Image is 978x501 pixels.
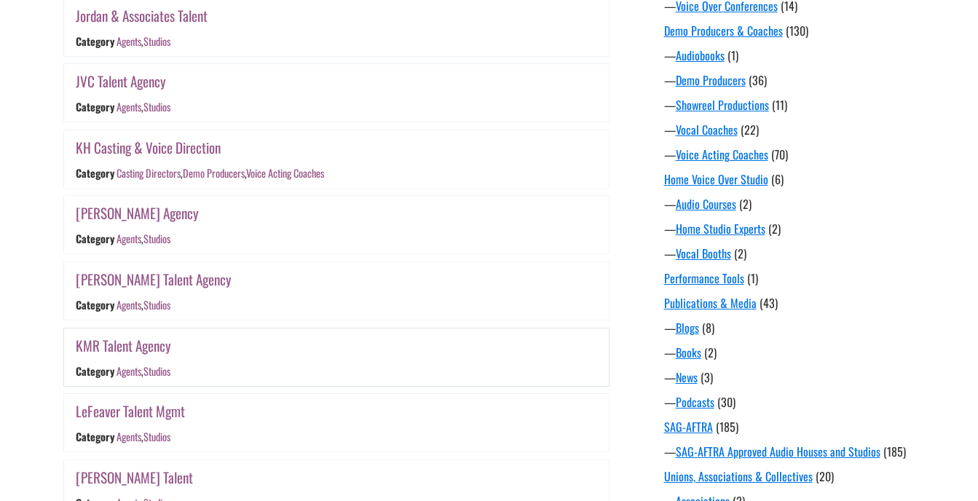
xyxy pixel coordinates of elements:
[676,319,699,336] a: Blogs
[76,363,114,379] div: Category
[116,99,141,114] a: Agents
[76,33,114,49] div: Category
[704,344,717,361] span: (2)
[727,47,738,64] span: (1)
[664,195,926,213] div: —
[664,22,783,39] a: Demo Producers & Coaches
[664,96,926,114] div: —
[116,363,170,379] div: ,
[739,195,752,213] span: (2)
[182,165,244,181] a: Demo Producers
[883,443,906,460] span: (185)
[734,245,746,262] span: (2)
[702,319,714,336] span: (8)
[143,430,170,445] a: Studios
[116,33,170,49] div: ,
[664,220,926,237] div: —
[116,297,170,312] div: ,
[245,165,323,181] a: Voice Acting Coaches
[664,245,926,262] div: —
[664,468,813,485] a: Unions, Associations & Collectives
[76,5,208,26] a: Jordan & Associates Talent
[664,170,768,188] a: Home Voice Over Studio
[816,468,834,485] span: (20)
[76,71,166,92] a: JVC Talent Agency
[771,146,788,163] span: (70)
[76,99,114,114] div: Category
[116,430,141,445] a: Agents
[664,269,744,287] a: Performance Tools
[676,220,765,237] a: Home Studio Experts
[143,297,170,312] a: Studios
[143,33,170,49] a: Studios
[741,121,759,138] span: (22)
[76,232,114,247] div: Category
[76,137,221,158] a: KH Casting & Voice Direction
[664,344,926,361] div: —
[116,232,141,247] a: Agents
[664,368,926,386] div: —
[116,165,180,181] a: Casting Directors
[76,297,114,312] div: Category
[664,443,926,460] div: —
[76,401,185,422] a: LeFeaver Talent Mgmt
[664,294,757,312] a: Publications & Media
[76,467,193,488] a: [PERSON_NAME] Talent
[76,269,232,290] a: [PERSON_NAME] Talent Agency
[76,335,171,356] a: KMR Talent Agency
[664,47,926,64] div: —
[768,220,781,237] span: (2)
[716,418,738,435] span: (185)
[664,319,926,336] div: —
[749,71,767,89] span: (36)
[116,99,170,114] div: ,
[143,99,170,114] a: Studios
[771,170,784,188] span: (6)
[676,393,714,411] a: Podcasts
[676,47,725,64] a: Audiobooks
[786,22,808,39] span: (130)
[116,363,141,379] a: Agents
[116,297,141,312] a: Agents
[664,146,926,163] div: —
[664,71,926,89] div: —
[116,232,170,247] div: ,
[664,121,926,138] div: —
[116,430,170,445] div: ,
[76,202,199,224] a: [PERSON_NAME] Agency
[664,418,713,435] a: SAG-AFTRA
[143,232,170,247] a: Studios
[676,443,880,460] a: SAG-AFTRA Approved Audio Houses and Studios
[116,33,141,49] a: Agents
[676,245,731,262] a: Vocal Booths
[772,96,787,114] span: (11)
[760,294,778,312] span: (43)
[676,146,768,163] a: Voice Acting Coaches
[116,165,323,181] div: , ,
[76,165,114,181] div: Category
[747,269,758,287] span: (1)
[676,195,736,213] a: Audio Courses
[676,96,769,114] a: Showreel Productions
[664,393,926,411] div: —
[143,363,170,379] a: Studios
[676,368,698,386] a: News
[717,393,736,411] span: (30)
[676,71,746,89] a: Demo Producers
[676,344,701,361] a: Books
[676,121,738,138] a: Vocal Coaches
[76,430,114,445] div: Category
[701,368,713,386] span: (3)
